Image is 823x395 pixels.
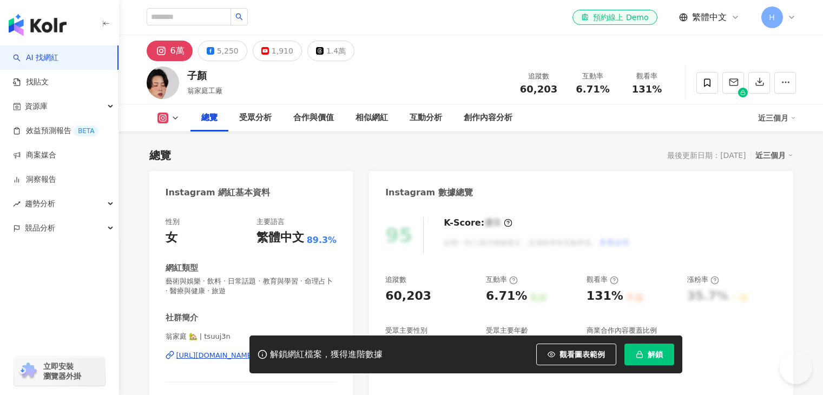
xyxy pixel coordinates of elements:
div: 子顏 [187,69,222,82]
div: 漲粉率 [687,275,719,285]
div: 社群簡介 [166,312,198,324]
button: 1,910 [253,41,302,61]
div: 觀看率 [627,71,668,82]
span: search [235,13,243,21]
button: 6萬 [147,41,193,61]
div: 6萬 [170,43,185,58]
a: searchAI 找網紅 [13,52,58,63]
div: 互動率 [572,71,614,82]
div: 60,203 [385,288,431,305]
div: 創作內容分析 [464,111,512,124]
button: 1.4萬 [307,41,354,61]
span: 60,203 [520,83,557,95]
span: 藝術與娛樂 · 飲料 · 日常話題 · 教育與學習 · 命理占卜 · 醫療與健康 · 旅遊 [166,276,337,296]
span: 解鎖 [648,350,663,359]
span: 資源庫 [25,94,48,119]
div: 近三個月 [755,148,793,162]
span: rise [13,200,21,208]
a: 預約線上 Demo [572,10,657,25]
div: 觀看率 [587,275,618,285]
button: 5,250 [198,41,247,61]
button: 解鎖 [624,344,674,365]
div: 受眾分析 [239,111,272,124]
span: 131% [632,84,662,95]
div: 追蹤數 [385,275,406,285]
span: 翁家庭工廠 [187,87,222,95]
span: 翁家庭 🏡 | tsuuj3n [166,332,337,341]
div: 受眾主要性別 [385,326,427,335]
div: 相似網紅 [355,111,388,124]
div: 互動分析 [410,111,442,124]
span: 觀看圖表範例 [559,350,605,359]
div: 最後更新日期：[DATE] [667,151,746,160]
div: 追蹤數 [518,71,559,82]
div: 近三個月 [758,109,796,127]
a: 效益預測報告BETA [13,126,98,136]
img: KOL Avatar [147,67,179,99]
div: 互動率 [486,275,518,285]
button: 觀看圖表範例 [536,344,616,365]
div: 6.71% [486,288,527,305]
div: 合作與價值 [293,111,334,124]
span: 立即安裝 瀏覽器外掛 [43,361,81,381]
div: 預約線上 Demo [581,12,648,23]
span: 89.3% [307,234,337,246]
div: 網紅類型 [166,262,198,274]
span: 競品分析 [25,216,55,240]
span: 繁體中文 [692,11,727,23]
div: 131% [587,288,623,305]
div: 1,910 [272,43,293,58]
a: 商案媒合 [13,150,56,161]
div: 商業合作內容覆蓋比例 [587,326,657,335]
div: 1.4萬 [326,43,346,58]
div: 5,250 [217,43,239,58]
span: 趨勢分析 [25,192,55,216]
img: logo [9,14,67,36]
div: 總覽 [201,111,218,124]
span: 6.71% [576,84,609,95]
div: K-Score : [444,217,512,229]
a: 找貼文 [13,77,49,88]
div: 繁體中文 [256,229,304,246]
div: Instagram 數據總覽 [385,187,473,199]
div: 女 [166,229,177,246]
div: 解鎖網紅檔案，獲得進階數據 [270,349,383,360]
div: 性別 [166,217,180,227]
div: 主要語言 [256,217,285,227]
img: chrome extension [17,363,38,380]
a: 洞察報告 [13,174,56,185]
div: 總覽 [149,148,171,163]
div: 受眾主要年齡 [486,326,528,335]
a: chrome extension立即安裝 瀏覽器外掛 [14,357,105,386]
span: H [769,11,775,23]
div: Instagram 網紅基本資料 [166,187,271,199]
